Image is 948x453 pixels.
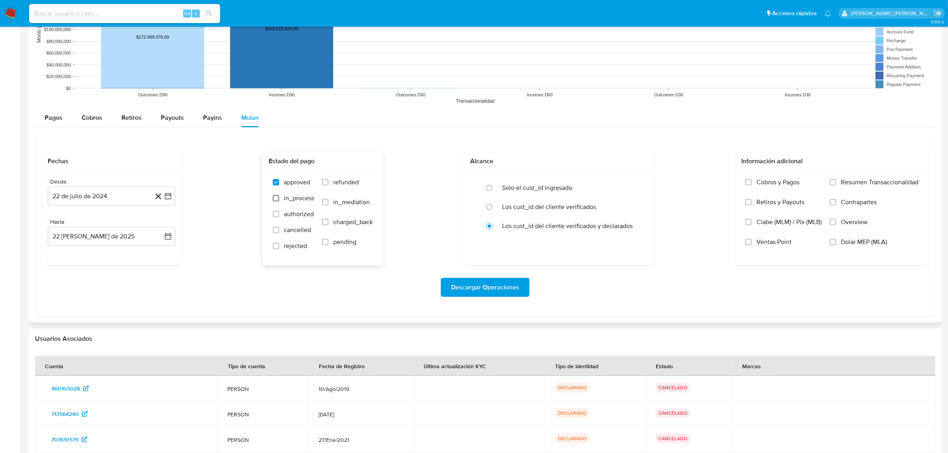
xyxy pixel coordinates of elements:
[201,8,217,19] button: search-icon
[195,10,197,17] span: s
[851,10,931,17] p: juan.montanobonaga@mercadolibre.com.co
[35,335,935,343] h2: Usuarios Asociados
[184,10,190,17] span: Alt
[931,19,944,25] span: 3.155.0
[825,10,831,17] a: Notificaciones
[29,8,220,19] input: Buscar usuario o caso...
[772,9,817,18] span: Accesos rápidos
[934,9,942,18] a: Salir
